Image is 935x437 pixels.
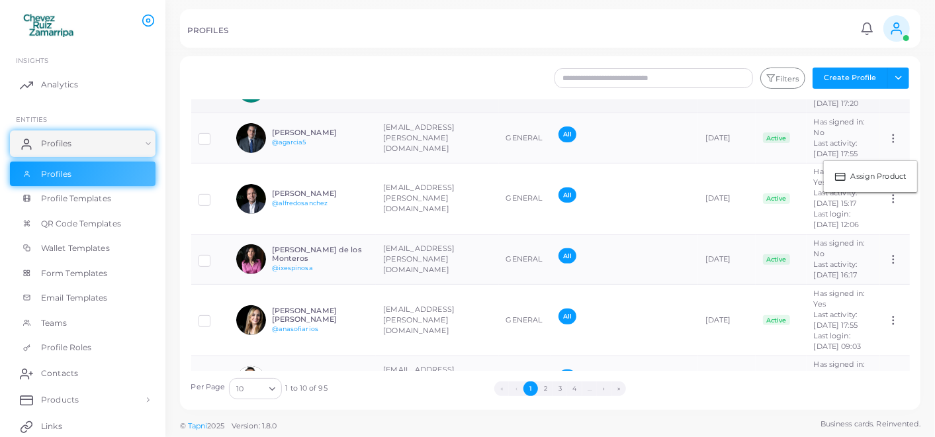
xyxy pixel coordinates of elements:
td: GENERAL [499,163,552,234]
button: Go to page 4 [567,381,582,396]
td: GENERAL [499,113,552,164]
a: Teams [10,311,156,336]
a: @alfredosanchez [272,199,328,207]
a: Contacts [10,360,156,387]
button: Go to next page [597,381,611,396]
span: INSIGHTS [16,56,48,64]
span: Last activity: [DATE] 17:55 [814,310,858,330]
h6: [PERSON_NAME] [272,189,369,198]
span: Active [763,315,791,326]
a: Profile Templates [10,186,156,211]
button: Go to page 2 [538,381,553,396]
span: All [558,126,576,142]
img: avatar [236,123,266,153]
button: Go to last page [611,381,626,396]
img: avatar [236,184,266,214]
a: @agarcia5 [272,138,306,146]
span: Has signed in: Yes [814,167,865,187]
td: [DATE] [698,163,756,234]
td: [DATE] [698,113,756,164]
a: Tapni [188,421,208,430]
a: Analytics [10,72,156,98]
span: Has signed in: No [814,117,865,137]
span: Last activity: [DATE] 15:17 [814,188,858,208]
img: avatar [236,244,266,274]
span: Has signed in: No [814,238,865,258]
button: Create Profile [813,68,888,89]
td: [EMAIL_ADDRESS][PERSON_NAME][DOMAIN_NAME] [376,163,498,234]
input: Search for option [245,381,264,396]
span: 2025 [207,420,224,432]
span: QR Code Templates [41,218,121,230]
h6: [PERSON_NAME] [PERSON_NAME] [272,307,369,324]
td: [DATE] [698,356,756,406]
span: All [558,248,576,264]
td: [DATE] [698,234,756,285]
span: Last activity: [DATE] 16:17 [814,260,858,279]
span: Products [41,394,79,406]
span: Has signed in: No [814,360,865,379]
span: ENTITIES [16,115,47,123]
img: avatar [236,305,266,335]
img: logo [12,13,85,37]
button: Go to page 3 [553,381,567,396]
span: Email Templates [41,292,108,304]
span: Profile Roles [41,342,91,354]
span: Profiles [41,138,71,150]
span: Active [763,132,791,143]
span: Active [763,193,791,204]
span: Last activity: [DATE] 17:55 [814,138,858,158]
span: Links [41,420,62,432]
td: GENERAL [499,234,552,285]
span: Wallet Templates [41,242,110,254]
button: Go to page 1 [523,381,538,396]
td: [DATE] [698,285,756,356]
span: Business cards. Reinvented. [821,418,920,430]
span: Last login: [DATE] 09:03 [814,331,861,351]
span: 10 [236,382,244,396]
a: QR Code Templates [10,211,156,236]
span: Assign Product [851,171,907,182]
ul: Pagination [328,381,793,396]
span: Last activity: [DATE] 17:20 [814,88,858,108]
h6: [PERSON_NAME] [272,128,369,137]
span: All [558,187,576,203]
span: Form Templates [41,267,108,279]
a: Profiles [10,130,156,157]
span: Profile Templates [41,193,111,205]
td: [EMAIL_ADDRESS][PERSON_NAME][DOMAIN_NAME] [376,356,498,406]
a: Form Templates [10,261,156,286]
button: Filters [760,68,805,89]
a: Profile Roles [10,335,156,360]
a: @anasofiarios [272,325,318,332]
span: 1 to 10 of 95 [285,383,327,394]
span: Teams [41,317,67,329]
span: Profiles [41,168,71,180]
span: Version: 1.8.0 [232,421,277,430]
h5: PROFILES [187,26,228,35]
h6: [PERSON_NAME] de los Monteros [272,246,369,263]
a: @ixespinosa [272,264,313,271]
img: avatar [236,366,266,396]
td: GENERAL [499,356,552,406]
td: [EMAIL_ADDRESS][PERSON_NAME][DOMAIN_NAME] [376,113,498,164]
div: Search for option [229,378,282,399]
span: Active [763,254,791,265]
td: [EMAIL_ADDRESS][PERSON_NAME][DOMAIN_NAME] [376,285,498,356]
span: Has signed in: Yes [814,289,865,309]
span: Analytics [41,79,78,91]
a: Wallet Templates [10,236,156,261]
span: All [558,369,576,385]
a: Profiles [10,162,156,187]
span: All [558,309,576,324]
span: © [180,420,277,432]
label: Per Page [191,382,226,393]
td: [EMAIL_ADDRESS][PERSON_NAME][DOMAIN_NAME] [376,234,498,285]
a: Products [10,387,156,413]
td: GENERAL [499,285,552,356]
a: Email Templates [10,285,156,311]
span: Contacts [41,367,78,379]
span: Last login: [DATE] 12:06 [814,209,859,229]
